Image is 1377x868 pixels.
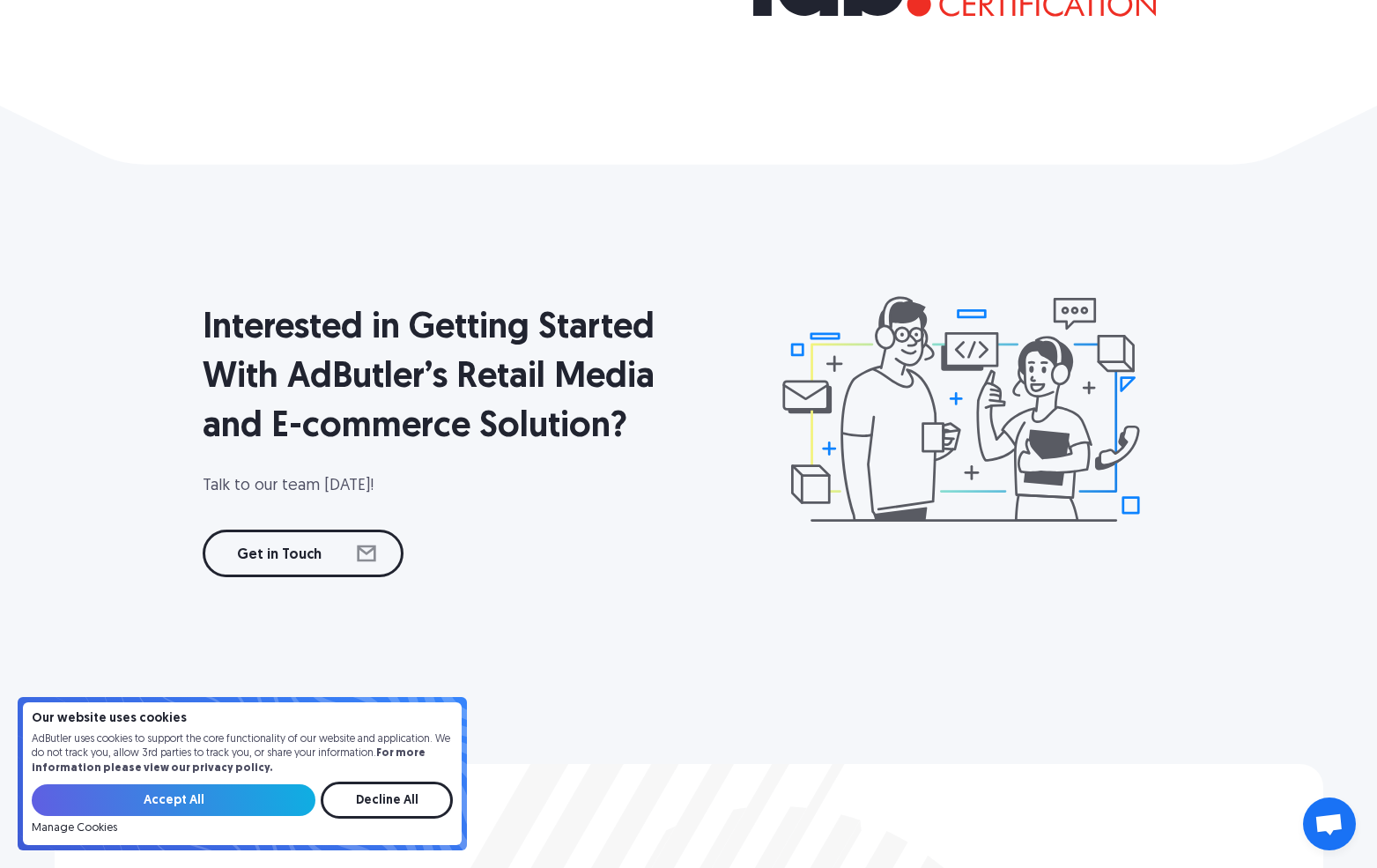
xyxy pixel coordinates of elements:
[32,713,453,725] h4: Our website uses cookies
[1303,798,1356,850] a: Open chat
[32,782,453,835] form: Email Form
[203,530,403,577] a: Get in Touch
[32,732,453,776] p: AdButler uses cookies to support the core functionality of our website and application. We do not...
[321,782,453,819] input: Decline All
[32,822,117,835] a: Manage Cookies
[32,784,315,816] input: Accept All
[203,304,687,452] h2: Interested in Getting Started With AdButler’s Retail Media and E-commerce Solution?
[203,475,555,497] p: Talk to our team [DATE]!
